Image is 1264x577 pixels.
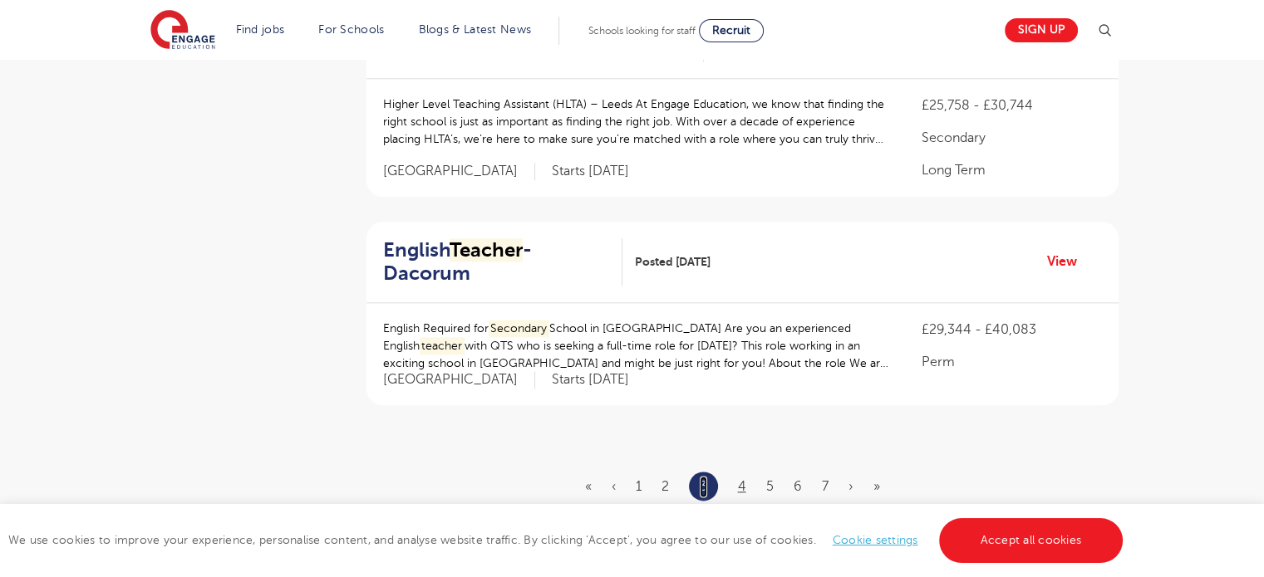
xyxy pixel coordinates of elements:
[1047,251,1089,272] a: View
[635,253,711,271] span: Posted [DATE]
[552,163,629,180] p: Starts [DATE]
[383,238,609,286] h2: English - Dacorum
[873,479,880,494] a: Last
[420,337,465,355] mark: teacher
[489,320,550,337] mark: Secondary
[236,23,285,36] a: Find jobs
[939,518,1124,563] a: Accept all cookies
[383,238,622,286] a: EnglishTeacher- Dacorum
[794,479,802,494] a: 6
[922,128,1101,148] p: Secondary
[922,160,1101,180] p: Long Term
[922,95,1101,115] p: £25,758 - £30,744
[8,534,1127,546] span: We use cookies to improve your experience, personalise content, and analyse website traffic. By c...
[922,352,1101,372] p: Perm
[588,25,696,37] span: Schools looking for staff
[822,479,829,494] a: 7
[383,371,535,389] span: [GEOGRAPHIC_DATA]
[450,238,523,262] mark: Teacher
[738,479,746,494] a: 4
[848,479,853,494] a: Next
[552,371,629,389] p: Starts [DATE]
[662,479,669,494] a: 2
[712,24,750,37] span: Recruit
[612,479,616,494] a: Previous
[585,479,592,494] a: First
[1005,18,1078,42] a: Sign up
[699,19,764,42] a: Recruit
[766,479,774,494] a: 5
[318,23,384,36] a: For Schools
[419,23,532,36] a: Blogs & Latest News
[383,320,889,372] p: English Required for School in [GEOGRAPHIC_DATA] Are you an experienced English with QTS who is s...
[383,163,535,180] span: [GEOGRAPHIC_DATA]
[150,10,215,51] img: Engage Education
[700,476,707,497] a: 3
[833,534,918,546] a: Cookie settings
[383,95,889,148] p: Higher Level Teaching Assistant (HLTA) – Leeds At Engage Education, we know that finding the righ...
[636,479,642,494] a: 1
[922,320,1101,340] p: £29,344 - £40,083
